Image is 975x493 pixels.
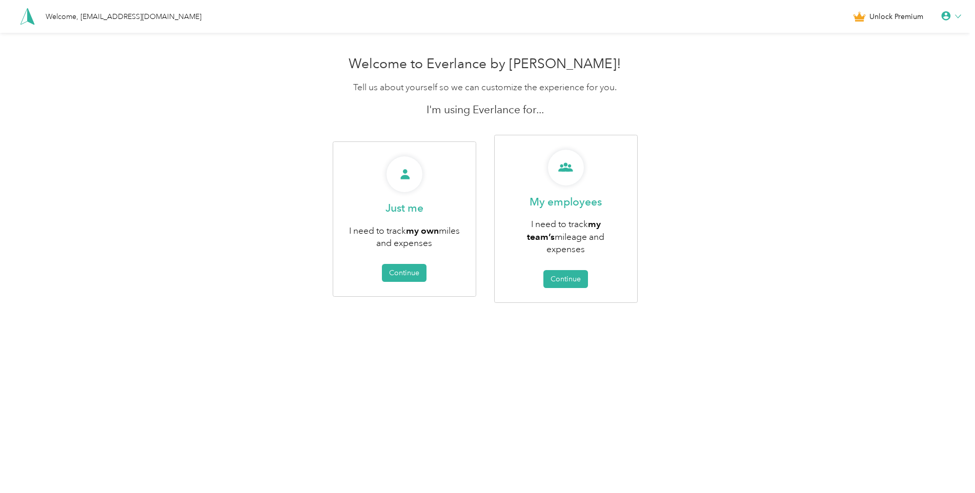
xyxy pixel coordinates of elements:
[527,218,604,255] span: I need to track mileage and expenses
[869,11,923,22] span: Unlock Premium
[46,11,201,22] div: Welcome, [EMAIL_ADDRESS][DOMAIN_NAME]
[406,225,439,236] b: my own
[543,270,588,288] button: Continue
[242,102,727,117] p: I'm using Everlance for...
[349,225,460,249] span: I need to track miles and expenses
[242,56,727,72] h1: Welcome to Everlance by [PERSON_NAME]!
[527,218,601,242] b: my team’s
[918,436,975,493] iframe: Everlance-gr Chat Button Frame
[382,264,426,282] button: Continue
[385,201,423,215] p: Just me
[530,195,602,209] p: My employees
[242,81,727,94] p: Tell us about yourself so we can customize the experience for you.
